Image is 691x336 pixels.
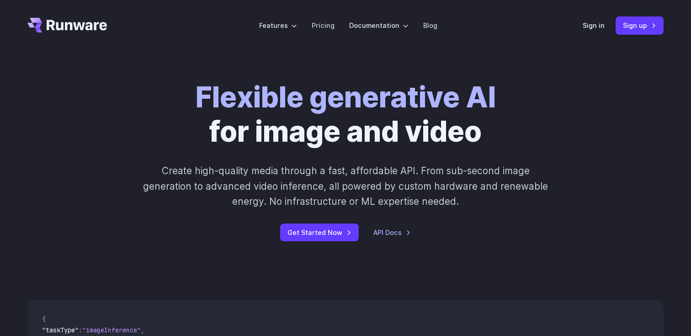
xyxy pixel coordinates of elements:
label: Features [259,20,297,31]
a: Go to / [27,18,107,32]
span: "imageInference" [82,326,141,334]
a: Pricing [312,20,335,31]
a: Sign up [616,16,664,34]
a: Sign in [583,20,605,31]
a: API Docs [373,227,411,238]
a: Blog [423,20,437,31]
span: { [42,315,46,323]
a: Get Started Now [280,224,359,241]
strong: Flexible generative AI [196,80,496,114]
span: "taskType" [42,326,79,334]
p: Create high-quality media through a fast, affordable API. From sub-second image generation to adv... [142,163,549,209]
span: : [79,326,82,334]
span: , [141,326,144,334]
label: Documentation [349,20,409,31]
h1: for image and video [196,80,496,149]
